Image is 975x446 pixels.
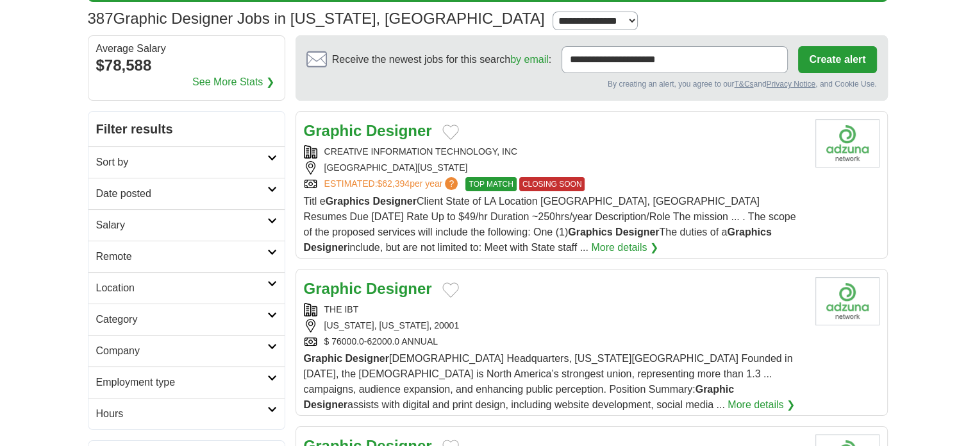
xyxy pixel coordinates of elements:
h2: Filter results [88,112,285,146]
a: Date posted [88,178,285,209]
strong: Graphics [326,196,370,207]
strong: Designer [615,227,659,237]
button: Add to favorite jobs [442,124,459,140]
a: Company [88,335,285,366]
div: [US_STATE], [US_STATE], 20001 [304,319,805,332]
a: Graphic Designer [304,280,432,297]
h2: Salary [96,218,267,233]
span: Receive the newest jobs for this search : [332,52,551,67]
strong: Designer [304,399,347,410]
a: Employment type [88,366,285,398]
strong: Designer [366,122,432,139]
a: T&Cs [734,80,753,89]
a: Graphic Designer [304,122,432,139]
a: Category [88,304,285,335]
a: Salary [88,209,285,241]
span: CLOSING SOON [519,177,585,191]
strong: Graphic [304,122,362,139]
div: Average Salary [96,44,277,54]
h2: Employment type [96,375,267,390]
a: Privacy Notice [766,80,815,89]
strong: Graphics [568,227,612,237]
div: By creating an alert, you agree to our and , and Cookie Use. [306,78,877,90]
span: ? [445,177,458,190]
span: [DEMOGRAPHIC_DATA] Headquarters, [US_STATE][GEOGRAPHIC_DATA] Founded in [DATE], the [DEMOGRAPHIC_... [304,353,793,410]
strong: Designer [345,353,388,364]
h1: Graphic Designer Jobs in [US_STATE], [GEOGRAPHIC_DATA] [88,10,545,27]
span: 387 [88,7,113,30]
strong: Graphic [696,384,734,395]
a: More details ❯ [591,240,658,255]
div: $78,588 [96,54,277,77]
button: Add to favorite jobs [442,282,459,298]
a: by email [510,54,549,65]
span: TOP MATCH [465,177,516,191]
strong: Designer [304,242,347,253]
a: More details ❯ [728,397,795,413]
span: Titl e Client State of LA Location [GEOGRAPHIC_DATA], [GEOGRAPHIC_DATA] Resumes Due [DATE] Rate U... [304,196,796,253]
div: [GEOGRAPHIC_DATA][US_STATE] [304,161,805,175]
h2: Location [96,280,267,296]
strong: Graphic [304,353,342,364]
h2: Company [96,343,267,359]
a: See More Stats ❯ [192,74,274,90]
h2: Remote [96,249,267,264]
strong: Designer [372,196,416,207]
a: Sort by [88,146,285,178]
img: Company logo [815,119,879,167]
h2: Hours [96,406,267,422]
h2: Date posted [96,186,267,202]
a: Location [88,272,285,304]
div: THE IBT [304,303,805,316]
img: Company logo [815,277,879,325]
strong: Graphic [304,280,362,297]
h2: Category [96,312,267,327]
div: CREATIVE INFORMATION TECHNOLOGY, INC [304,145,805,159]
h2: Sort by [96,155,267,170]
a: Hours [88,398,285,429]
div: $ 76000.0-62000.0 ANNUAL [304,335,805,348]
a: Remote [88,241,285,272]
strong: Designer [366,280,432,297]
a: ESTIMATED:$62,394per year? [324,177,461,191]
span: $62,394 [377,178,410,189]
button: Create alert [798,46,876,73]
strong: Graphics [727,227,771,237]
